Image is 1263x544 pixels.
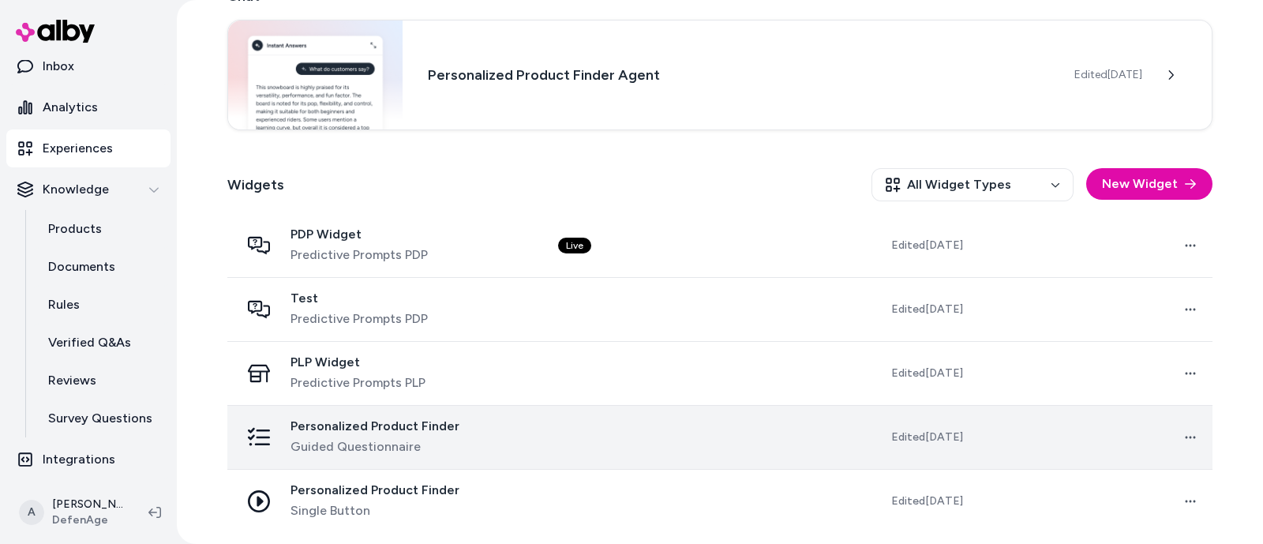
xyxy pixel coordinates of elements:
[52,512,123,528] span: DefenAge
[43,139,113,158] p: Experiences
[290,482,459,498] span: Personalized Product Finder
[43,57,74,76] p: Inbox
[1074,67,1142,83] span: Edited [DATE]
[6,441,171,478] a: Integrations
[290,246,428,264] span: Predictive Prompts PDP
[6,129,171,167] a: Experiences
[290,310,428,328] span: Predictive Prompts PDP
[48,219,102,238] p: Products
[6,88,171,126] a: Analytics
[32,324,171,362] a: Verified Q&As
[891,302,963,317] span: Edited [DATE]
[43,98,98,117] p: Analytics
[52,497,123,512] p: [PERSON_NAME]
[891,493,963,509] span: Edited [DATE]
[48,257,115,276] p: Documents
[48,409,152,428] p: Survey Questions
[428,64,1049,86] h3: Personalized Product Finder Agent
[290,501,459,520] span: Single Button
[871,168,1074,201] button: All Widget Types
[48,333,131,352] p: Verified Q&As
[6,47,171,85] a: Inbox
[558,238,591,253] div: Live
[9,487,136,538] button: A[PERSON_NAME]DefenAge
[290,355,425,370] span: PLP Widget
[32,248,171,286] a: Documents
[891,366,963,381] span: Edited [DATE]
[290,227,428,242] span: PDP Widget
[290,291,428,306] span: Test
[16,20,95,43] img: alby Logo
[891,238,963,253] span: Edited [DATE]
[6,171,171,208] button: Knowledge
[32,210,171,248] a: Products
[19,500,44,525] span: A
[32,362,171,400] a: Reviews
[32,286,171,324] a: Rules
[228,21,403,129] img: Chat widget
[290,373,425,392] span: Predictive Prompts PLP
[290,437,459,456] span: Guided Questionnaire
[43,180,109,199] p: Knowledge
[48,371,96,390] p: Reviews
[32,400,171,437] a: Survey Questions
[891,430,963,445] span: Edited [DATE]
[48,295,80,314] p: Rules
[227,174,284,196] h2: Widgets
[1086,168,1212,200] button: New Widget
[227,20,1212,130] a: Chat widgetPersonalized Product Finder AgentEdited[DATE]
[290,418,459,434] span: Personalized Product Finder
[43,450,115,469] p: Integrations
